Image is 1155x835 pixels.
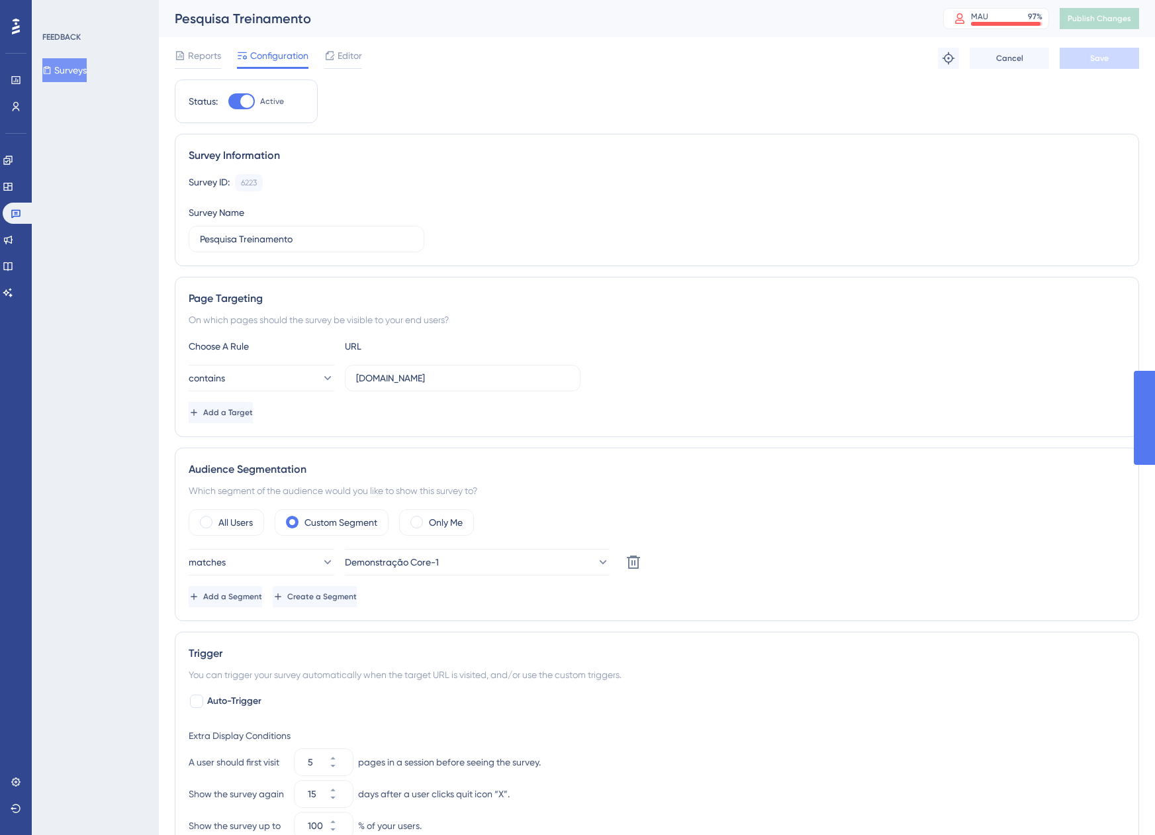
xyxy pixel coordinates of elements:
div: 6223 [241,177,257,188]
button: Create a Segment [273,586,357,607]
div: You can trigger your survey automatically when the target URL is visited, and/or use the custom t... [189,667,1125,683]
span: Reports [188,48,221,64]
div: Audience Segmentation [189,462,1125,477]
div: Survey Information [189,148,1125,164]
span: Cancel [996,53,1023,64]
div: % of your users. [358,818,422,834]
iframe: UserGuiding AI Assistant Launcher [1099,783,1139,822]
button: Add a Target [189,402,253,423]
span: Create a Segment [287,591,357,602]
div: Survey Name [189,205,244,221]
button: Publish Changes [1060,8,1139,29]
span: Auto-Trigger [207,693,261,709]
div: Status: [189,93,218,109]
div: Choose A Rule [189,338,334,354]
div: FEEDBACK [42,32,81,42]
div: Survey ID: [189,174,230,191]
span: Add a Target [203,407,253,418]
label: All Users [218,515,253,530]
div: Trigger [189,646,1125,662]
div: MAU [971,11,988,22]
label: Only Me [429,515,463,530]
button: contains [189,365,334,391]
button: Surveys [42,58,87,82]
div: URL [345,338,490,354]
button: Cancel [970,48,1049,69]
div: Page Targeting [189,291,1125,307]
span: Configuration [250,48,308,64]
span: Add a Segment [203,591,262,602]
div: pages in a session before seeing the survey. [358,754,541,770]
span: matches [189,554,226,570]
span: Editor [338,48,362,64]
input: yourwebsite.com/path [356,371,569,385]
div: days after a user clicks quit icon “X”. [358,786,510,802]
div: 97 % [1028,11,1042,22]
button: matches [189,549,334,575]
span: Save [1090,53,1109,64]
button: Add a Segment [189,586,262,607]
div: A user should first visit [189,754,289,770]
span: Demonstração Core-1 [345,554,439,570]
div: Show the survey up to [189,818,289,834]
span: Publish Changes [1068,13,1131,24]
div: Show the survey again [189,786,289,802]
span: Active [260,96,284,107]
div: Extra Display Conditions [189,728,1125,744]
span: contains [189,370,225,386]
div: On which pages should the survey be visible to your end users? [189,312,1125,328]
button: Demonstração Core-1 [345,549,610,575]
label: Custom Segment [304,515,377,530]
div: Pesquisa Treinamento [175,9,910,28]
button: Save [1060,48,1139,69]
div: Which segment of the audience would you like to show this survey to? [189,483,1125,499]
input: Type your Survey name [200,232,413,246]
